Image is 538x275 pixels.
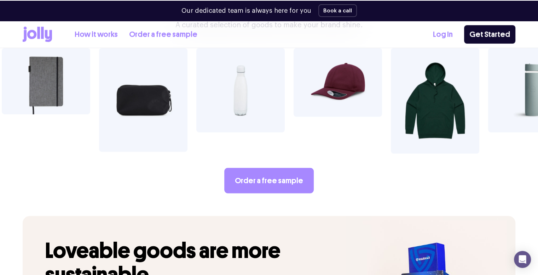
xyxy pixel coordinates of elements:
a: How it works [75,29,118,40]
div: Open Intercom Messenger [514,251,531,268]
button: Book a call [318,4,357,17]
a: Order a free sample [224,168,314,193]
p: Our dedicated team is always here for you [181,6,311,16]
a: Order a free sample [129,29,197,40]
a: Log In [433,29,453,40]
a: Get Started [464,25,515,44]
